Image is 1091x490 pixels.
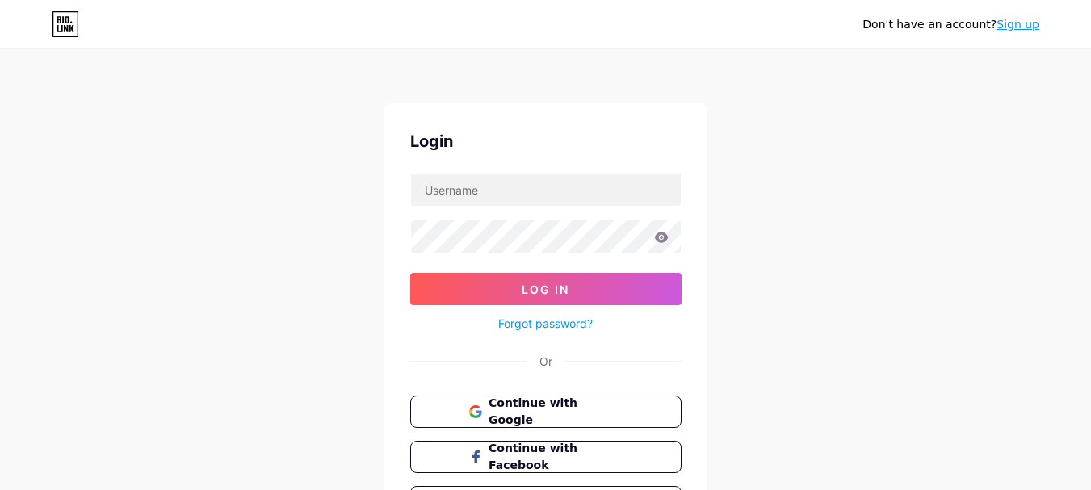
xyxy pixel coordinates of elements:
[410,441,682,473] button: Continue with Facebook
[498,315,593,332] a: Forgot password?
[410,396,682,428] button: Continue with Google
[997,18,1039,31] a: Sign up
[410,273,682,305] button: Log In
[539,353,552,370] div: Or
[489,440,622,474] span: Continue with Facebook
[522,283,569,296] span: Log In
[489,395,622,429] span: Continue with Google
[411,174,681,206] input: Username
[862,16,1039,33] div: Don't have an account?
[410,129,682,153] div: Login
